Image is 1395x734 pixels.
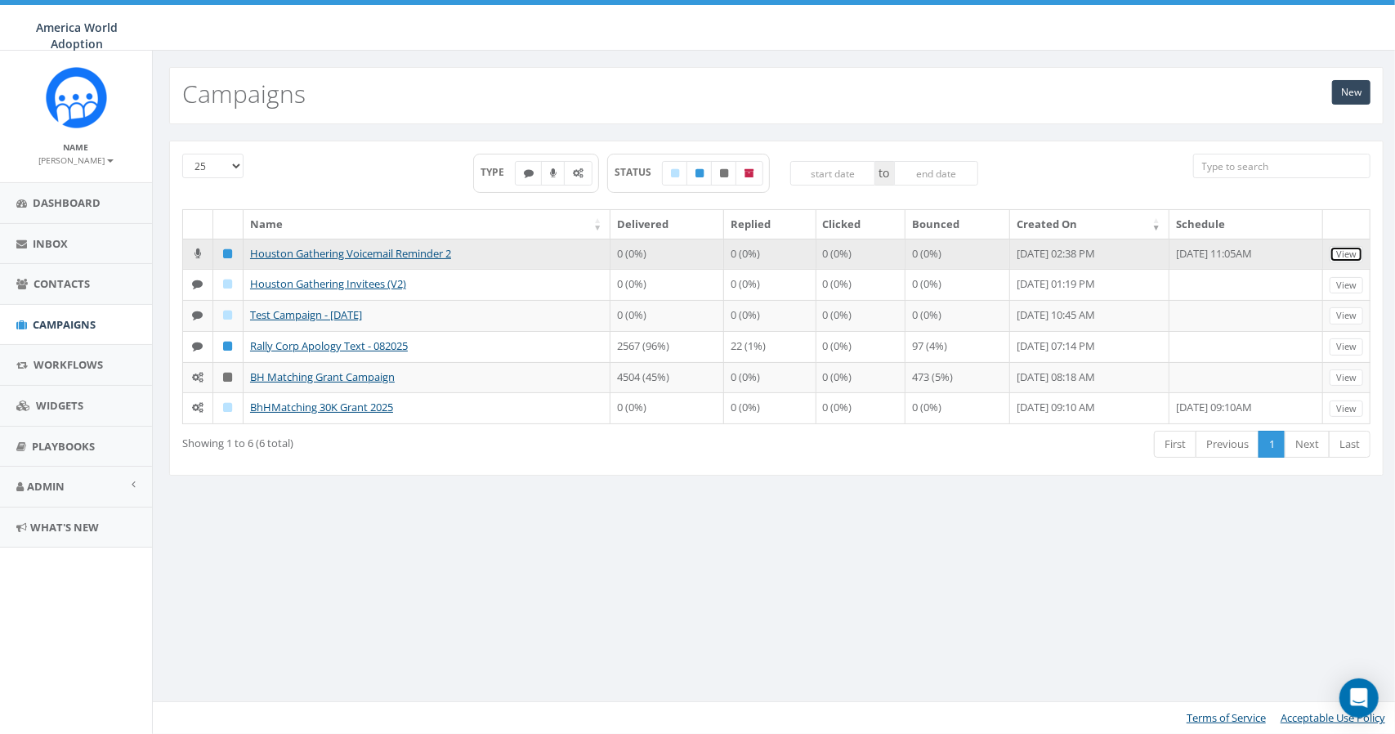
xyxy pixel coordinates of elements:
[481,165,516,179] span: TYPE
[39,154,114,166] small: [PERSON_NAME]
[1010,362,1169,393] td: [DATE] 08:18 AM
[875,161,894,186] span: to
[250,338,408,353] a: Rally Corp Apology Text - 082025
[905,210,1010,239] th: Bounced
[615,165,663,179] span: STATUS
[1010,239,1169,270] td: [DATE] 02:38 PM
[790,161,875,186] input: start date
[610,300,723,331] td: 0 (0%)
[36,398,83,413] span: Widgets
[1169,210,1323,239] th: Schedule
[610,210,723,239] th: Delivered
[224,402,233,413] i: Draft
[724,362,816,393] td: 0 (0%)
[182,80,306,107] h2: Campaigns
[30,520,99,535] span: What's New
[724,300,816,331] td: 0 (0%)
[1010,210,1169,239] th: Created On: activate to sort column ascending
[1329,431,1370,458] a: Last
[724,331,816,362] td: 22 (1%)
[515,161,543,186] label: Text SMS
[34,357,103,372] span: Workflows
[686,161,713,186] label: Published
[1330,369,1363,387] a: View
[610,331,723,362] td: 2567 (96%)
[1193,154,1370,178] input: Type to search
[671,168,679,178] i: Draft
[1330,246,1363,263] a: View
[1010,392,1169,423] td: [DATE] 09:10 AM
[610,269,723,300] td: 0 (0%)
[1154,431,1196,458] a: First
[1010,331,1169,362] td: [DATE] 07:14 PM
[193,279,203,289] i: Text SMS
[193,341,203,351] i: Text SMS
[193,310,203,320] i: Text SMS
[610,239,723,270] td: 0 (0%)
[724,392,816,423] td: 0 (0%)
[1330,401,1363,418] a: View
[224,372,233,383] i: Unpublished
[905,269,1010,300] td: 0 (0%)
[550,168,557,178] i: Ringless Voice Mail
[816,392,905,423] td: 0 (0%)
[250,369,395,384] a: BH Matching Grant Campaign
[610,362,723,393] td: 4504 (45%)
[1330,338,1363,356] a: View
[720,168,728,178] i: Unpublished
[33,236,68,251] span: Inbox
[573,168,583,178] i: Automated Message
[662,161,688,186] label: Draft
[224,310,233,320] i: Draft
[816,269,905,300] td: 0 (0%)
[905,239,1010,270] td: 0 (0%)
[524,168,534,178] i: Text SMS
[250,307,362,322] a: Test Campaign - [DATE]
[711,161,737,186] label: Unpublished
[1196,431,1259,458] a: Previous
[194,248,201,259] i: Ringless Voice Mail
[224,248,233,259] i: Published
[1281,710,1385,725] a: Acceptable Use Policy
[192,372,203,383] i: Automated Message
[724,269,816,300] td: 0 (0%)
[39,152,114,167] a: [PERSON_NAME]
[695,168,704,178] i: Published
[905,331,1010,362] td: 97 (4%)
[905,362,1010,393] td: 473 (5%)
[182,429,663,451] div: Showing 1 to 6 (6 total)
[33,317,96,332] span: Campaigns
[816,362,905,393] td: 0 (0%)
[250,246,451,261] a: Houston Gathering Voicemail Reminder 2
[816,239,905,270] td: 0 (0%)
[905,300,1010,331] td: 0 (0%)
[33,195,101,210] span: Dashboard
[905,392,1010,423] td: 0 (0%)
[564,161,592,186] label: Automated Message
[1330,277,1363,294] a: View
[894,161,979,186] input: end date
[224,341,233,351] i: Published
[736,161,763,186] label: Archived
[816,210,905,239] th: Clicked
[250,400,393,414] a: BhHMatching 30K Grant 2025
[224,279,233,289] i: Draft
[32,439,95,454] span: Playbooks
[34,276,90,291] span: Contacts
[1169,392,1323,423] td: [DATE] 09:10AM
[1339,678,1379,718] div: Open Intercom Messenger
[1187,710,1266,725] a: Terms of Service
[64,141,89,153] small: Name
[816,331,905,362] td: 0 (0%)
[46,67,107,128] img: Rally_Corp_Icon.png
[250,276,406,291] a: Houston Gathering Invitees (V2)
[244,210,610,239] th: Name: activate to sort column ascending
[541,161,566,186] label: Ringless Voice Mail
[192,402,203,413] i: Automated Message
[816,300,905,331] td: 0 (0%)
[1169,239,1323,270] td: [DATE] 11:05AM
[1010,300,1169,331] td: [DATE] 10:45 AM
[610,392,723,423] td: 0 (0%)
[1259,431,1285,458] a: 1
[1010,269,1169,300] td: [DATE] 01:19 PM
